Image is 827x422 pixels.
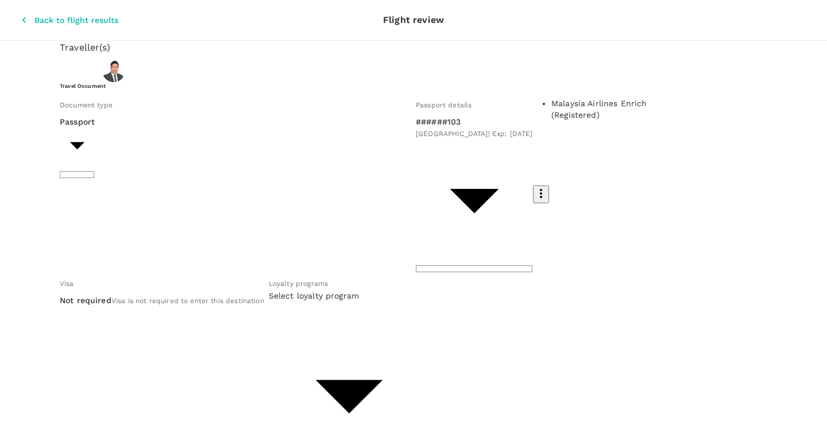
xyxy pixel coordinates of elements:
[416,130,533,138] span: [GEOGRAPHIC_DATA] | Exp: [DATE]
[60,295,111,306] p: Not required
[102,59,125,82] img: avatar-67c14c8e670bc.jpeg
[416,101,472,109] span: Passport details
[269,290,430,301] p: Select loyalty program
[383,13,444,27] p: Flight review
[60,116,95,127] p: Passport
[269,280,328,288] span: Loyalty programs
[60,65,98,76] p: Traveller 1 :
[34,14,118,26] p: Back to flight results
[60,41,767,55] p: Traveller(s)
[416,116,533,127] p: ######103
[551,98,647,109] p: Malaysia Airlines Enrich
[130,64,234,78] p: [PERSON_NAME] Chua
[551,109,600,121] p: (Registered)
[60,280,74,288] span: Visa
[60,101,113,109] span: Document type
[111,297,264,305] span: Visa is not required to enter this destination
[60,82,767,90] h6: Travel Document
